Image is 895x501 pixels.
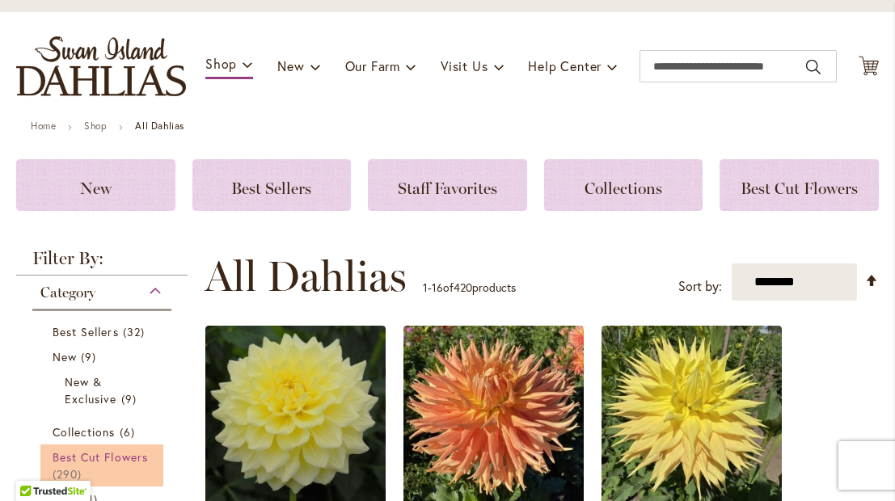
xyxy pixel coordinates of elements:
[40,284,95,301] span: Category
[53,323,155,340] a: Best Sellers
[80,179,112,198] span: New
[53,424,116,440] span: Collections
[135,120,184,132] strong: All Dahlias
[277,57,304,74] span: New
[53,449,148,465] span: Best Cut Flowers
[53,348,155,365] a: New
[585,179,662,198] span: Collections
[65,374,116,406] span: New & Exclusive
[120,423,139,440] span: 6
[84,120,107,132] a: Shop
[123,323,149,340] span: 32
[192,159,352,211] a: Best Sellers
[441,57,488,74] span: Visit Us
[741,179,858,198] span: Best Cut Flowers
[205,55,237,72] span: Shop
[81,348,100,365] span: 9
[16,250,188,276] strong: Filter By:
[528,57,602,74] span: Help Center
[53,448,155,482] a: Best Cut Flowers
[65,373,143,407] a: New &amp; Exclusive
[423,280,428,295] span: 1
[231,179,311,198] span: Best Sellers
[423,275,516,301] p: - of products
[432,280,443,295] span: 16
[345,57,400,74] span: Our Farm
[544,159,703,211] a: Collections
[398,179,497,198] span: Staff Favorites
[53,465,86,482] span: 290
[121,390,141,407] span: 9
[205,252,407,301] span: All Dahlias
[53,349,77,364] span: New
[12,444,57,489] iframe: Launch Accessibility Center
[720,159,879,211] a: Best Cut Flowers
[31,120,56,132] a: Home
[368,159,527,211] a: Staff Favorites
[53,324,119,339] span: Best Sellers
[16,159,175,211] a: New
[53,423,155,440] a: Collections
[454,280,472,295] span: 420
[16,36,186,96] a: store logo
[678,272,722,301] label: Sort by:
